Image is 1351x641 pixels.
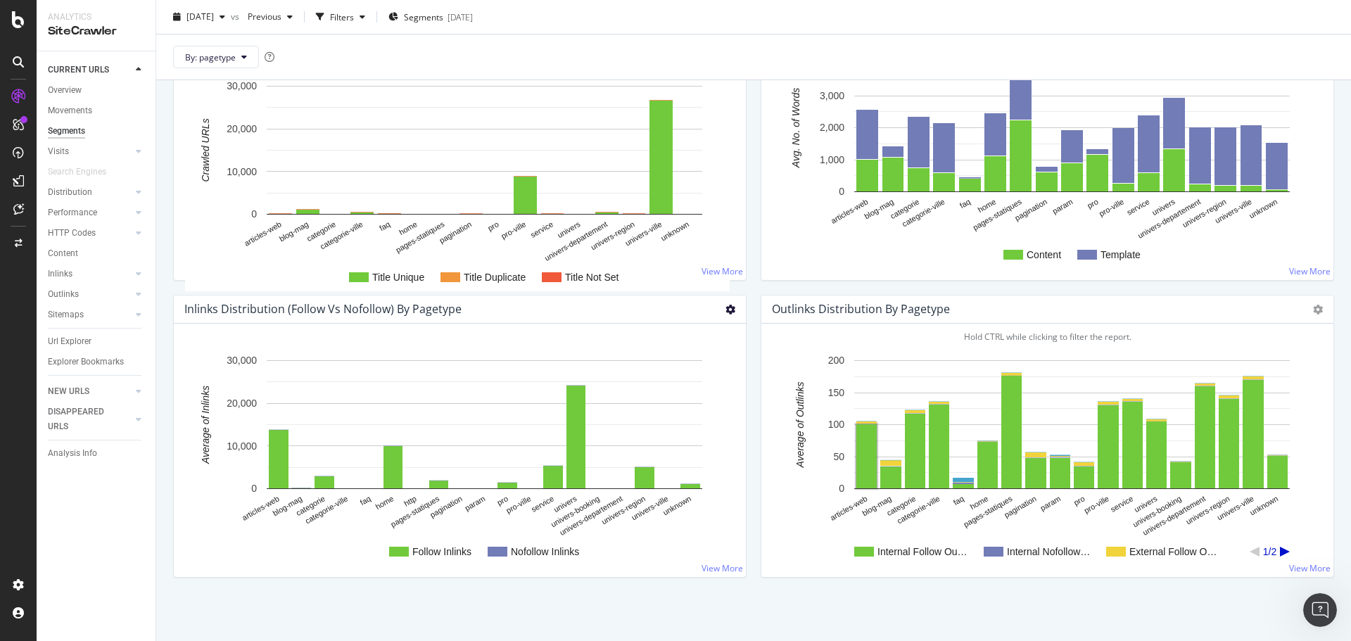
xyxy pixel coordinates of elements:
[463,494,486,512] text: param
[227,440,257,452] text: 10,000
[820,90,844,101] text: 3,000
[48,267,132,281] a: Inlinks
[659,220,690,242] text: unknown
[820,122,844,134] text: 2,000
[828,419,845,431] text: 100
[486,220,500,232] text: pro
[185,346,730,566] svg: A chart.
[1303,593,1337,627] iframe: Intercom live chat
[1216,494,1255,521] text: univers-ville
[1184,494,1231,526] text: univers-region
[877,546,968,557] text: Internal Follow Ou…
[330,11,354,23] div: Filters
[48,205,97,220] div: Performance
[383,6,478,28] button: Segments[DATE]
[896,494,941,525] text: categorie-ville
[794,382,806,469] text: Average of Outlinks
[48,103,92,118] div: Movements
[48,405,119,434] div: DISAPPEARED URLS
[48,307,84,322] div: Sitemaps
[1131,494,1183,528] text: univers-booking
[773,49,1317,269] svg: A chart.
[48,334,91,349] div: Url Explorer
[48,287,132,302] a: Outlinks
[48,384,89,399] div: NEW URLS
[48,144,69,159] div: Visits
[389,494,441,528] text: pages-statiques
[661,494,692,516] text: unknown
[48,185,132,200] a: Distribution
[48,246,146,261] a: Content
[242,11,281,23] span: Previous
[359,494,372,507] text: faq
[1248,494,1279,516] text: unknown
[227,166,257,177] text: 10,000
[48,83,82,98] div: Overview
[48,63,109,77] div: CURRENT URLS
[402,494,418,508] text: http
[243,220,283,248] text: articles-web
[630,494,669,521] text: univers-ville
[952,494,965,507] text: faq
[278,220,310,243] text: blog-mag
[889,197,920,220] text: categorie
[828,387,845,398] text: 150
[550,494,601,528] text: univers-booking
[48,124,85,139] div: Segments
[173,46,259,68] button: By: pagetype
[48,83,146,98] a: Overview
[48,165,106,179] div: Search Engines
[1289,562,1331,574] a: View More
[398,220,419,236] text: home
[495,494,509,507] text: pro
[1289,265,1331,277] a: View More
[830,197,870,225] text: articles-web
[565,272,619,283] text: Title Not Set
[303,494,349,525] text: categorie-ville
[885,494,917,517] text: categorie
[1072,494,1086,507] text: pro
[1181,197,1227,229] text: univers-region
[1313,305,1323,315] i: Options
[600,494,647,526] text: univers-region
[200,386,211,464] text: Average of Inlinks
[185,51,236,63] span: By: pagetype
[530,494,555,514] text: service
[310,6,371,28] button: Filters
[1003,494,1038,519] text: pagination
[48,246,78,261] div: Content
[839,186,844,198] text: 0
[48,63,132,77] a: CURRENT URLS
[48,103,146,118] a: Movements
[48,226,132,241] a: HTTP Codes
[241,494,281,522] text: articles-web
[227,81,257,92] text: 30,000
[167,6,231,28] button: [DATE]
[1248,197,1279,220] text: unknown
[412,546,471,557] text: Follow Inlinks
[589,220,635,251] text: univers-region
[394,220,446,254] text: pages-statiques
[552,494,578,514] text: univers
[977,197,998,214] text: home
[1129,546,1217,557] text: External Follow O…
[511,546,579,557] text: Nofollow Inlinks
[48,446,97,461] div: Analysis Info
[1214,197,1253,224] text: univers-ville
[227,398,257,409] text: 20,000
[1007,546,1090,557] text: Internal Nofollow…
[962,494,1014,528] text: pages-statiques
[505,494,532,515] text: pro-ville
[1101,249,1141,260] text: Template
[242,6,298,28] button: Previous
[702,562,743,574] a: View More
[828,355,845,367] text: 200
[227,355,257,367] text: 30,000
[964,331,1131,343] span: Hold CTRL while clicking to filter the report.
[186,11,214,23] span: 2025 Aug. 30th
[48,205,132,220] a: Performance
[861,494,893,517] text: blog-mag
[48,267,72,281] div: Inlinks
[48,446,146,461] a: Analysis Info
